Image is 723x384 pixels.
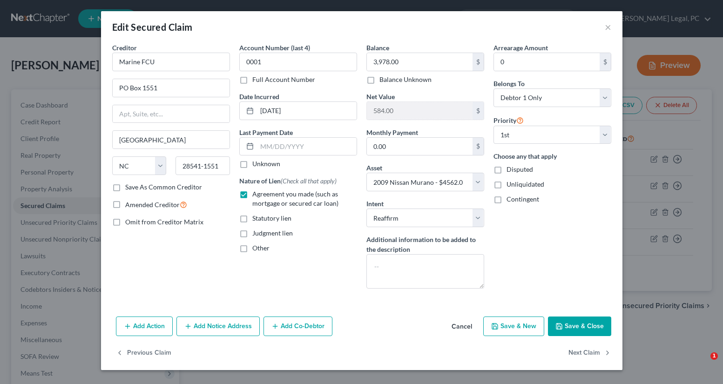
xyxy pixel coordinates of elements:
[113,131,230,148] input: Enter city...
[473,138,484,155] div: $
[116,317,173,336] button: Add Action
[366,164,382,172] span: Asset
[507,180,544,188] span: Unliquidated
[239,53,357,71] input: XXXX
[493,80,525,88] span: Belongs To
[239,92,279,101] label: Date Incurred
[367,102,473,120] input: 0.00
[264,317,332,336] button: Add Co-Debtor
[112,44,137,52] span: Creditor
[113,79,230,97] input: Enter address...
[483,317,544,336] button: Save & New
[473,53,484,71] div: $
[367,138,473,155] input: 0.00
[257,102,357,120] input: MM/DD/YYYY
[239,128,293,137] label: Last Payment Date
[252,229,293,237] span: Judgment lien
[125,201,180,209] span: Amended Creditor
[493,151,611,161] label: Choose any that apply
[493,115,524,126] label: Priority
[281,177,337,185] span: (Check all that apply)
[113,105,230,123] input: Apt, Suite, etc...
[366,92,395,101] label: Net Value
[239,176,337,186] label: Nature of Lien
[366,43,389,53] label: Balance
[366,199,384,209] label: Intent
[257,138,357,155] input: MM/DD/YYYY
[252,244,270,252] span: Other
[252,190,338,207] span: Agreement you made (such as mortgage or secured car loan)
[605,21,611,33] button: ×
[125,182,202,192] label: Save As Common Creditor
[367,53,473,71] input: 0.00
[379,75,432,84] label: Balance Unknown
[366,128,418,137] label: Monthly Payment
[252,159,280,168] label: Unknown
[473,102,484,120] div: $
[507,165,533,173] span: Disputed
[176,156,230,175] input: Enter zip...
[112,20,193,34] div: Edit Secured Claim
[366,235,484,254] label: Additional information to be added to the description
[507,195,539,203] span: Contingent
[493,43,548,53] label: Arrearage Amount
[239,43,310,53] label: Account Number (last 4)
[252,214,291,222] span: Statutory lien
[112,53,230,71] input: Search creditor by name...
[444,317,480,336] button: Cancel
[691,352,714,375] iframe: Intercom live chat
[548,317,611,336] button: Save & Close
[600,53,611,71] div: $
[125,218,203,226] span: Omit from Creditor Matrix
[252,75,315,84] label: Full Account Number
[568,344,611,363] button: Next Claim
[116,344,171,363] button: Previous Claim
[494,53,600,71] input: 0.00
[176,317,260,336] button: Add Notice Address
[710,352,718,360] span: 1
